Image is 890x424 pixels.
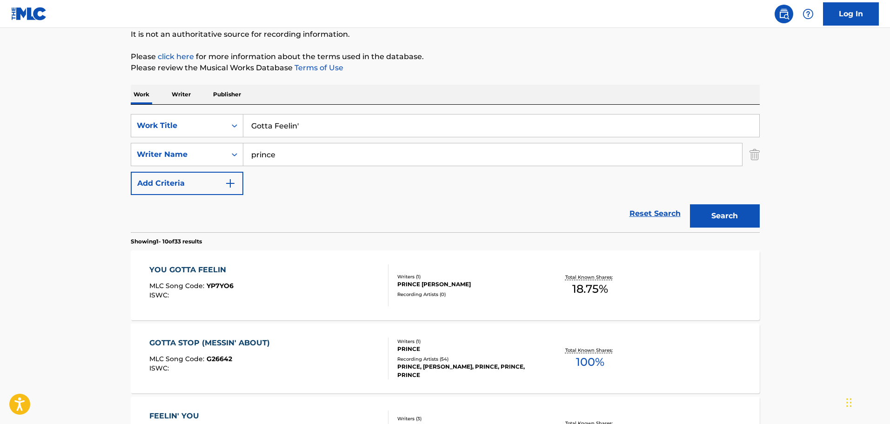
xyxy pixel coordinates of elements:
[625,203,685,224] a: Reset Search
[137,149,221,160] div: Writer Name
[131,85,152,104] p: Work
[207,282,234,290] span: YP7YO6
[149,364,171,372] span: ISWC :
[149,291,171,299] span: ISWC :
[823,2,879,26] a: Log In
[846,389,852,417] div: Drag
[131,172,243,195] button: Add Criteria
[397,356,538,363] div: Recording Artists ( 54 )
[799,5,817,23] div: Help
[149,337,274,349] div: GOTTA STOP (MESSIN' ABOUT)
[131,29,760,40] p: It is not an authoritative source for recording information.
[11,7,47,20] img: MLC Logo
[397,280,538,289] div: PRINCE [PERSON_NAME]
[565,274,615,281] p: Total Known Shares:
[158,52,194,61] a: click here
[397,415,538,422] div: Writers ( 3 )
[131,250,760,320] a: YOU GOTTA FEELINMLC Song Code:YP7YO6ISWC:Writers (1)PRINCE [PERSON_NAME]Recording Artists (0)Tota...
[149,282,207,290] span: MLC Song Code :
[397,338,538,345] div: Writers ( 1 )
[775,5,793,23] a: Public Search
[149,264,234,276] div: YOU GOTTA FEELIN
[565,347,615,354] p: Total Known Shares:
[397,291,538,298] div: Recording Artists ( 0 )
[397,345,538,353] div: PRINCE
[690,204,760,228] button: Search
[576,354,604,370] span: 100 %
[397,273,538,280] div: Writers ( 1 )
[207,355,232,363] span: G26642
[397,363,538,379] div: PRINCE, [PERSON_NAME], PRINCE, PRINCE, PRINCE
[131,237,202,246] p: Showing 1 - 10 of 33 results
[131,323,760,393] a: GOTTA STOP (MESSIN' ABOUT)MLC Song Code:G26642ISWC:Writers (1)PRINCERecording Artists (54)PRINCE,...
[137,120,221,131] div: Work Title
[210,85,244,104] p: Publisher
[149,355,207,363] span: MLC Song Code :
[131,114,760,232] form: Search Form
[843,379,890,424] iframe: Chat Widget
[169,85,194,104] p: Writer
[803,8,814,20] img: help
[225,178,236,189] img: 9d2ae6d4665cec9f34b9.svg
[149,411,231,422] div: FEELIN' YOU
[572,281,608,297] span: 18.75 %
[749,143,760,166] img: Delete Criterion
[778,8,790,20] img: search
[293,63,343,72] a: Terms of Use
[131,51,760,62] p: Please for more information about the terms used in the database.
[131,62,760,74] p: Please review the Musical Works Database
